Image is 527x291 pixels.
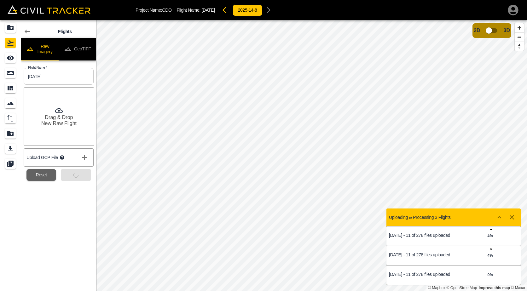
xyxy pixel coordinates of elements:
button: Zoom out [515,32,524,42]
p: Flight Name: [177,8,215,13]
span: 3D [504,28,510,33]
a: Map feedback [479,286,510,290]
a: Maxar [511,286,525,290]
span: [DATE] [202,8,215,13]
span: 2D [474,28,480,33]
strong: 4 % [487,234,493,238]
p: [DATE] - 11 of 278 files uploaded [389,272,454,277]
p: Project Name: CDO [136,8,172,13]
canvas: Map [96,20,527,291]
button: Zoom in [515,23,524,32]
p: [DATE] - 11 of 278 files uploaded [389,252,454,257]
p: Uploading & Processing 3 Flights [389,215,451,220]
button: Show more [493,211,506,224]
strong: 0 % [487,273,493,277]
button: Reset bearing to north [515,42,524,51]
a: OpenStreetMap [447,286,477,290]
img: Civil Tracker [8,5,90,14]
a: Mapbox [428,286,445,290]
strong: 4 % [487,253,493,258]
button: 2025-14-8 [233,4,263,16]
p: [DATE] - 11 of 278 files uploaded [389,233,454,238]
